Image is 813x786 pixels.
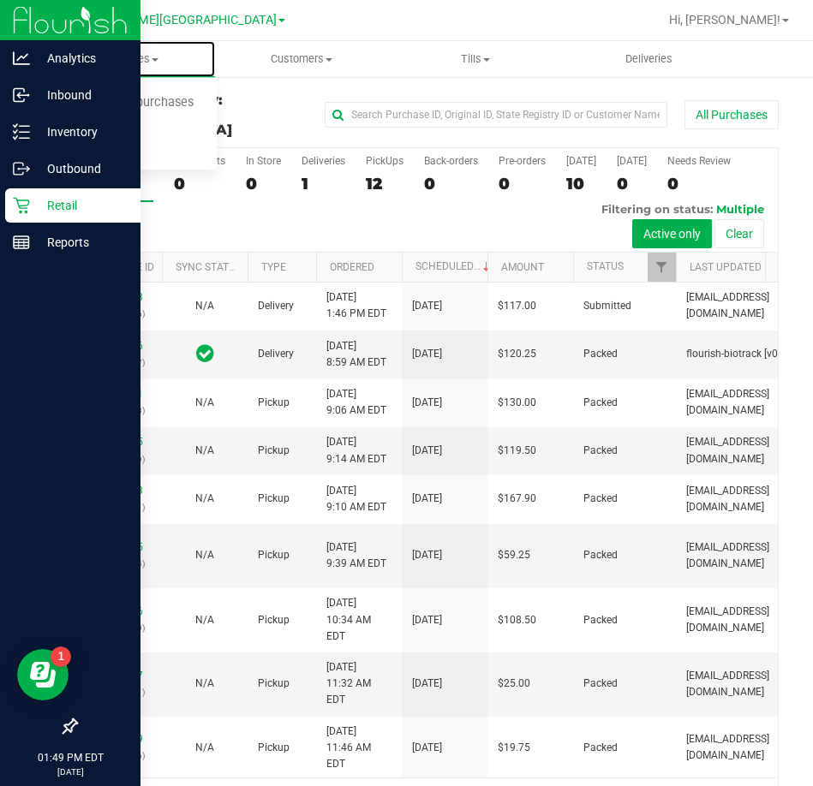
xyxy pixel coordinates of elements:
a: Last Updated By [690,261,776,273]
span: $25.00 [498,676,530,692]
span: Multiple [716,202,764,216]
span: [DATE] [412,676,442,692]
span: [DATE] [412,346,442,362]
span: flourish-biotrack [v0.1.0] [686,346,798,362]
span: [DATE] 9:14 AM EDT [326,434,386,467]
span: Packed [583,676,618,692]
span: Customers [216,51,388,67]
div: Needs Review [667,155,731,167]
div: [DATE] [566,155,596,167]
a: Ordered [330,261,374,273]
span: [DATE] [412,612,442,628]
div: 0 [246,174,281,194]
span: Packed [583,346,618,362]
a: Status [587,260,624,272]
a: Customers [215,41,389,77]
button: N/A [195,298,214,314]
span: Pickup [258,443,290,459]
span: [DATE] 10:34 AM EDT [326,595,392,645]
input: Search Purchase ID, Original ID, State Registry ID or Customer Name... [325,102,667,128]
div: [DATE] [617,155,647,167]
a: Filter [648,253,676,282]
span: Submitted [583,298,631,314]
p: [DATE] [8,765,133,778]
div: 12 [366,174,404,194]
a: Type [261,261,286,273]
span: Pickup [258,676,290,692]
span: Pickup [258,395,290,411]
inline-svg: Outbound [13,160,30,177]
a: Scheduled [415,260,493,272]
span: $19.75 [498,740,530,756]
span: [DATE] [412,547,442,563]
span: $108.50 [498,612,536,628]
span: Not Applicable [195,396,214,408]
span: $120.25 [498,346,536,362]
div: In Store [246,155,281,167]
span: Packed [583,612,618,628]
span: $117.00 [498,298,536,314]
button: N/A [195,443,214,459]
div: Pre-orders [499,155,546,167]
button: All Purchases [684,100,779,129]
span: [DATE] 8:59 AM EDT [326,338,386,371]
inline-svg: Retail [13,197,30,214]
span: [PERSON_NAME][GEOGRAPHIC_DATA] [65,13,277,27]
a: Deliveries [562,41,736,77]
p: Outbound [30,158,133,179]
p: Retail [30,195,133,216]
span: [DATE] [412,491,442,507]
iframe: Resource center [17,649,69,700]
button: N/A [195,740,214,756]
span: Pickup [258,740,290,756]
span: Not Applicable [195,492,214,504]
span: $167.90 [498,491,536,507]
button: N/A [195,491,214,507]
span: Pickup [258,612,290,628]
div: 1 [302,174,345,194]
span: Pickup [258,547,290,563]
span: Packed [583,740,618,756]
span: Packed [583,547,618,563]
div: Deliveries [302,155,345,167]
span: Pickup [258,491,290,507]
div: 0 [174,174,225,194]
span: [DATE] [412,298,442,314]
span: [DATE] 9:06 AM EDT [326,386,386,419]
a: Purchases Summary of purchases Fulfillment All purchases [41,41,215,77]
inline-svg: Inbound [13,86,30,104]
inline-svg: Reports [13,234,30,251]
div: 10 [566,174,596,194]
div: 0 [499,174,546,194]
div: PickUps [366,155,404,167]
a: Amount [501,261,544,273]
span: $119.50 [498,443,536,459]
span: Tills [389,51,561,67]
a: Tills [388,41,562,77]
p: Inventory [30,122,133,142]
span: Not Applicable [195,614,214,626]
inline-svg: Analytics [13,50,30,67]
span: [DATE] [412,443,442,459]
span: $130.00 [498,395,536,411]
span: [DATE] 1:46 PM EDT [326,289,386,322]
span: Filtering on status: [601,202,713,216]
span: [DATE] 11:46 AM EDT [326,723,392,773]
button: N/A [195,395,214,411]
button: Clear [714,219,764,248]
button: N/A [195,676,214,692]
span: [DATE] [412,395,442,411]
span: Not Applicable [195,300,214,312]
span: Delivery [258,346,294,362]
div: Back-orders [424,155,478,167]
span: Deliveries [602,51,696,67]
a: Sync Status [176,261,242,273]
span: Not Applicable [195,741,214,753]
inline-svg: Inventory [13,123,30,140]
iframe: Resource center unread badge [51,646,71,667]
div: 0 [424,174,478,194]
span: Not Applicable [195,549,214,561]
div: 0 [617,174,647,194]
p: Reports [30,232,133,253]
